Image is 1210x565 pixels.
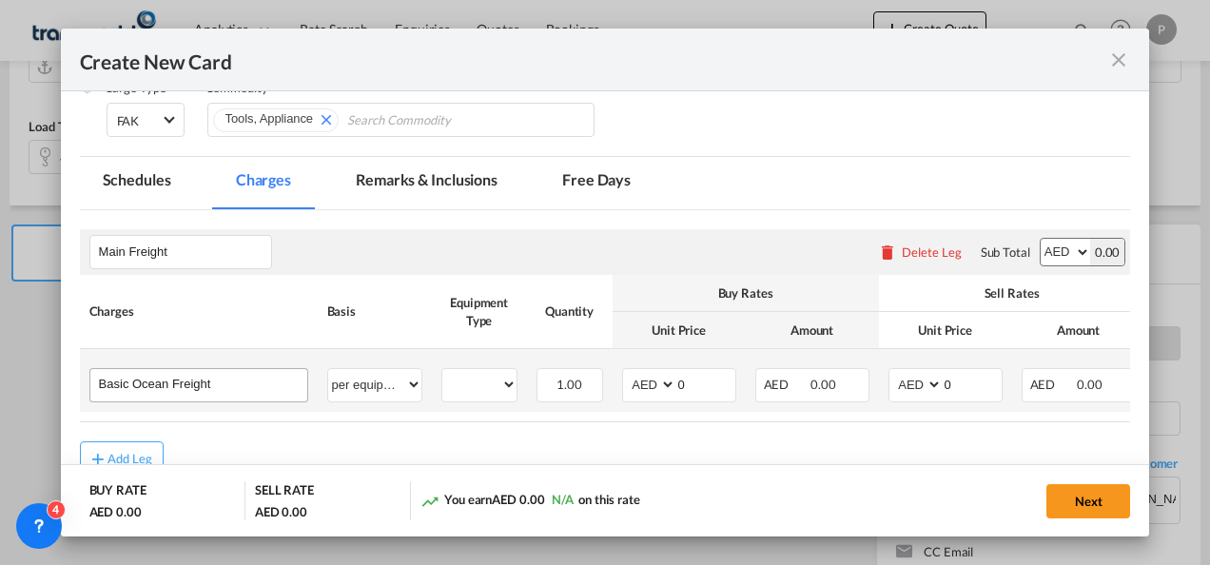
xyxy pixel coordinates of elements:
md-icon: icon-trending-up [420,492,439,511]
input: Leg Name [99,238,271,266]
div: Sub Total [981,244,1030,261]
md-tab-item: Remarks & Inclusions [333,157,520,209]
div: FAK [117,113,140,128]
button: Delete Leg [878,244,962,260]
md-icon: icon-delete [878,243,897,262]
button: Remove [309,109,338,128]
select: per equipment [328,369,421,399]
th: Amount [746,312,879,349]
md-icon: icon-plus md-link-fg s20 [88,449,107,468]
th: Unit Price [879,312,1012,349]
md-icon: icon-close fg-AAA8AD m-0 pointer [1107,49,1130,71]
input: Charge Name [99,369,307,398]
span: N/A [552,492,574,507]
div: Sell Rates [888,284,1136,302]
label: Cargo Type [105,80,166,95]
div: Create New Card [80,48,1108,71]
label: Commodity [205,80,268,95]
div: Delete Leg [902,244,962,260]
div: SELL RATE [255,481,314,503]
md-chips-wrap: Chips container. Use arrow keys to select chips. [207,103,595,137]
div: 0.00 [1090,239,1125,265]
md-pagination-wrapper: Use the left and right arrow keys to navigate between tabs [80,157,673,209]
span: AED [764,377,809,392]
span: Tools, Appliance [225,111,313,126]
div: Quantity [537,302,603,320]
md-tab-item: Schedules [80,157,194,209]
span: 1.00 [556,377,582,392]
div: Press delete to remove this chip. [225,109,317,128]
md-dialog: Create New Card ... [61,29,1150,537]
span: AED 0.00 [492,492,544,507]
th: Unit Price [613,312,746,349]
div: Buy Rates [622,284,869,302]
span: 0.00 [810,377,836,392]
input: 0 [943,369,1002,398]
button: Add Leg [80,441,164,476]
md-tab-item: Free Days [539,157,654,209]
div: You earn on this rate [420,491,640,511]
md-tab-item: Charges [213,157,314,209]
div: Add Leg [107,453,153,464]
div: BUY RATE [89,481,146,503]
md-input-container: Basic Ocean Freight [90,369,307,398]
span: 0.00 [1077,377,1103,392]
md-select: Select Cargo type: FAK [107,103,185,137]
th: Amount [1012,312,1145,349]
span: AED [1030,377,1075,392]
input: 0 [676,369,735,398]
div: Basis [327,302,422,320]
div: Charges [89,302,308,320]
input: Chips input. [347,106,521,136]
button: Next [1046,484,1130,518]
div: Equipment Type [441,294,517,328]
div: AED 0.00 [255,503,307,520]
div: AED 0.00 [89,503,142,520]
